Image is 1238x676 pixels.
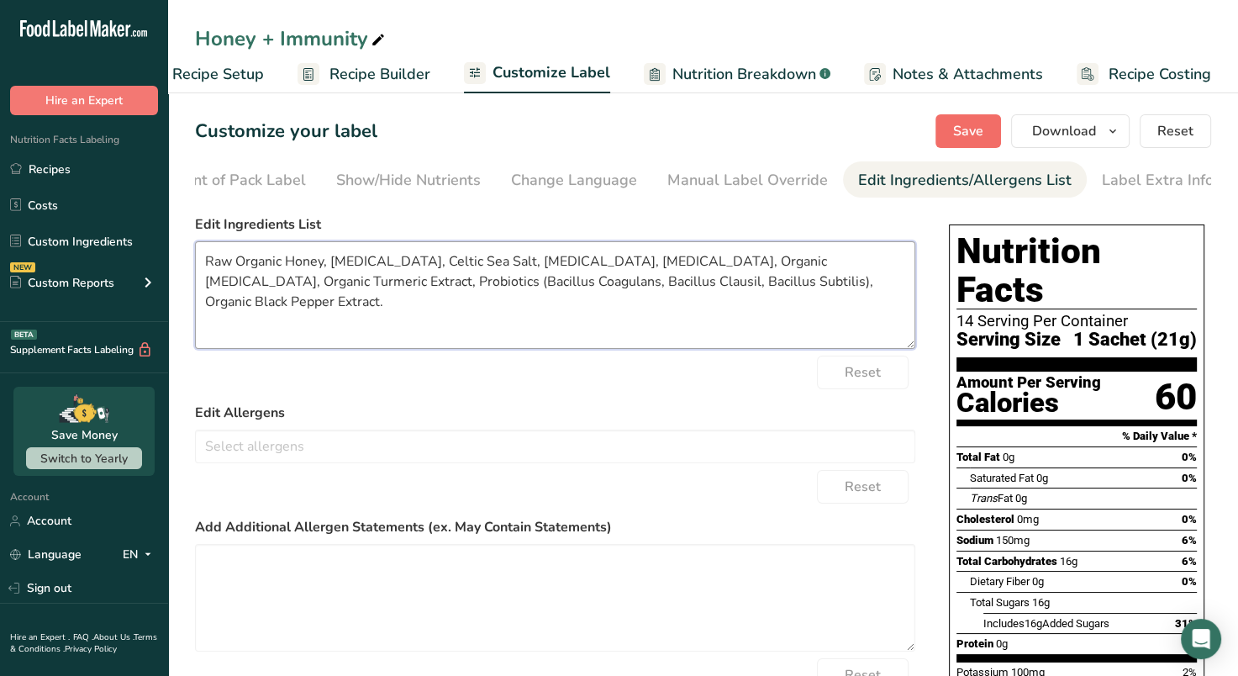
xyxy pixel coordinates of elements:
[983,617,1109,630] span: Includes Added Sugars
[953,121,983,141] span: Save
[123,545,158,565] div: EN
[970,575,1030,588] span: Dietary Fiber
[996,637,1008,650] span: 0g
[1182,513,1197,525] span: 0%
[10,540,82,569] a: Language
[1060,555,1077,568] span: 16g
[493,61,610,84] span: Customize Label
[970,596,1030,609] span: Total Sugars
[171,169,306,192] div: Front of Pack Label
[956,313,1197,330] div: 14 Serving Per Container
[65,643,117,655] a: Privacy Policy
[667,169,828,192] div: Manual Label Override
[195,118,377,145] h1: Customize your label
[1109,63,1211,86] span: Recipe Costing
[956,391,1101,415] div: Calories
[172,63,264,86] span: Recipe Setup
[1073,330,1197,351] span: 1 Sachet (21g)
[195,214,915,235] label: Edit Ingredients List
[1003,451,1014,463] span: 0g
[1182,575,1197,588] span: 0%
[845,362,881,383] span: Reset
[935,114,1001,148] button: Save
[26,447,142,469] button: Switch to Yearly
[893,63,1043,86] span: Notes & Attachments
[1182,555,1197,568] span: 6%
[956,232,1197,309] h1: Nutrition Facts
[1157,121,1193,141] span: Reset
[1181,619,1221,659] div: Open Intercom Messenger
[956,375,1101,391] div: Amount Per Serving
[956,426,1197,446] section: % Daily Value *
[511,169,637,192] div: Change Language
[1102,169,1214,192] div: Label Extra Info
[858,169,1072,192] div: Edit Ingredients/Allergens List
[195,24,388,54] div: Honey + Immunity
[956,637,993,650] span: Protein
[11,330,37,340] div: BETA
[93,631,134,643] a: About Us .
[970,492,1013,504] span: Fat
[195,517,915,537] label: Add Additional Allergen Statements (ex. May Contain Statements)
[970,472,1034,484] span: Saturated Fat
[1011,114,1130,148] button: Download
[1032,121,1096,141] span: Download
[329,63,430,86] span: Recipe Builder
[1182,534,1197,547] span: 6%
[672,63,816,86] span: Nutrition Breakdown
[10,274,114,292] div: Custom Reports
[956,451,1000,463] span: Total Fat
[956,330,1061,351] span: Serving Size
[10,86,158,115] button: Hire an Expert
[1077,55,1211,93] a: Recipe Costing
[1175,617,1197,630] span: 31%
[195,403,915,423] label: Edit Allergens
[864,55,1043,93] a: Notes & Attachments
[73,631,93,643] a: FAQ .
[956,555,1057,568] span: Total Carbohydrates
[845,477,881,497] span: Reset
[464,54,610,94] a: Customize Label
[996,534,1030,547] span: 150mg
[1032,596,1050,609] span: 16g
[817,470,909,504] button: Reset
[1032,575,1044,588] span: 0g
[1017,513,1039,525] span: 0mg
[1155,375,1197,420] div: 60
[956,534,993,547] span: Sodium
[956,513,1014,525] span: Cholesterol
[970,492,998,504] i: Trans
[1025,617,1042,630] span: 16g
[1182,472,1197,484] span: 0%
[1140,114,1211,148] button: Reset
[1182,451,1197,463] span: 0%
[10,631,70,643] a: Hire an Expert .
[40,451,128,467] span: Switch to Yearly
[1015,492,1027,504] span: 0g
[644,55,830,93] a: Nutrition Breakdown
[336,169,481,192] div: Show/Hide Nutrients
[140,55,264,93] a: Recipe Setup
[51,426,118,444] div: Save Money
[817,356,909,389] button: Reset
[196,433,914,459] input: Select allergens
[10,631,157,655] a: Terms & Conditions .
[298,55,430,93] a: Recipe Builder
[10,262,35,272] div: NEW
[1036,472,1048,484] span: 0g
